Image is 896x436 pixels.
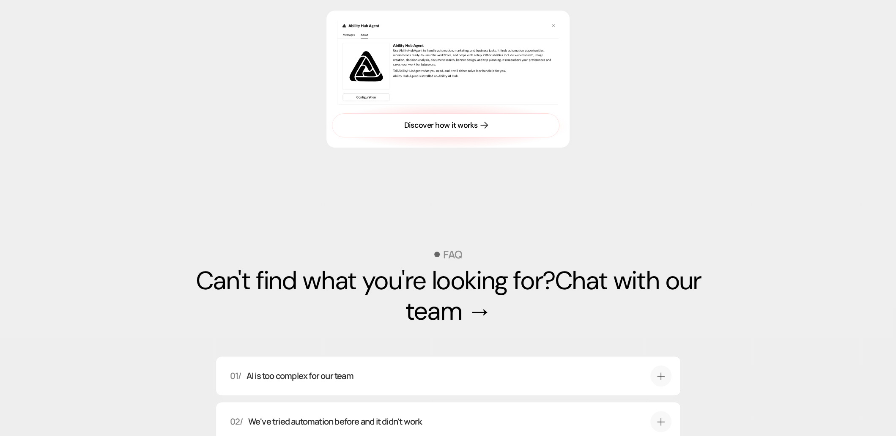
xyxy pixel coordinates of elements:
p: 02/ [230,416,243,428]
h2: Can't find what you're looking for? [169,266,727,326]
p: We've tried automation before and it didn't work [248,416,422,428]
p: FAQ [443,249,462,260]
p: AI is too complex for our team [246,370,353,382]
p: 01/ [230,370,241,382]
div: Discover how it works [404,120,477,131]
a: Chat with our team → [405,264,706,328]
a: Discover how it works [332,113,559,137]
